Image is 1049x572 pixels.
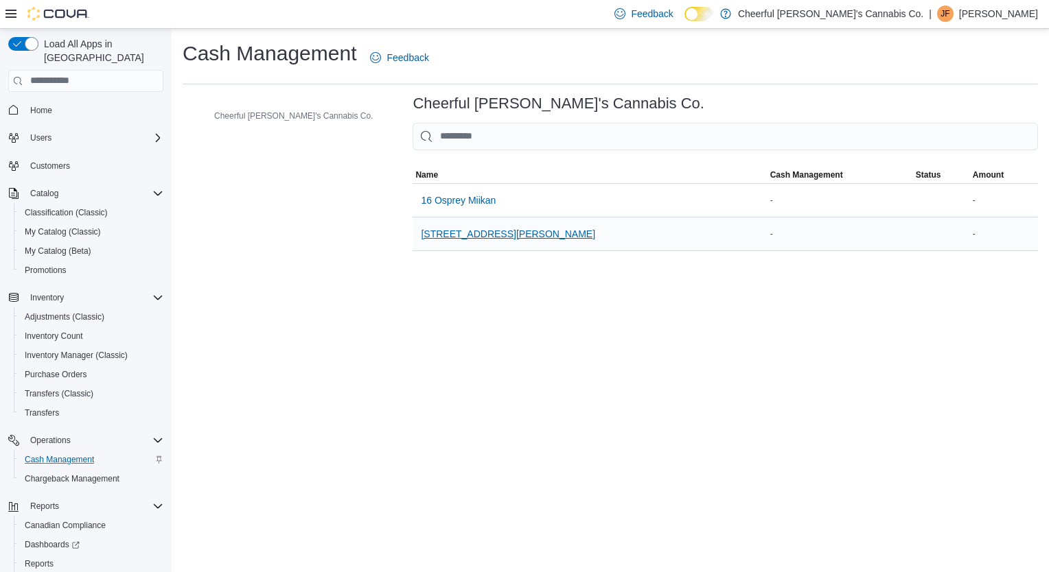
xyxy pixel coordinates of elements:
[25,207,108,218] span: Classification (Classic)
[684,7,713,21] input: Dark Mode
[183,40,356,67] h1: Cash Management
[413,95,704,112] h3: Cheerful [PERSON_NAME]'s Cannabis Co.
[19,366,93,383] a: Purchase Orders
[3,497,169,516] button: Reports
[14,450,169,469] button: Cash Management
[19,328,89,344] a: Inventory Count
[14,516,169,535] button: Canadian Compliance
[387,51,428,64] span: Feedback
[25,498,163,514] span: Reports
[25,102,58,119] a: Home
[25,350,128,361] span: Inventory Manager (Classic)
[413,167,767,183] button: Name
[19,224,106,240] a: My Catalog (Classic)
[19,556,163,572] span: Reports
[19,309,163,325] span: Adjustments (Classic)
[14,241,169,261] button: My Catalog (Beta)
[25,331,83,342] span: Inventory Count
[631,7,673,21] span: Feedback
[19,328,163,344] span: Inventory Count
[14,222,169,241] button: My Catalog (Classic)
[19,556,59,572] a: Reports
[3,431,169,450] button: Operations
[14,365,169,384] button: Purchase Orders
[195,108,378,124] button: Cheerful [PERSON_NAME]'s Cannabis Co.
[25,432,163,449] span: Operations
[25,432,76,449] button: Operations
[768,167,913,183] button: Cash Management
[38,37,163,64] span: Load All Apps in [GEOGRAPHIC_DATA]
[19,451,100,468] a: Cash Management
[14,535,169,554] a: Dashboards
[30,160,70,171] span: Customers
[415,187,501,214] button: 16 Osprey Miikan
[14,384,169,403] button: Transfers (Classic)
[19,347,163,364] span: Inventory Manager (Classic)
[25,289,69,306] button: Inventory
[14,307,169,326] button: Adjustments (Classic)
[14,203,169,222] button: Classification (Classic)
[25,539,80,550] span: Dashboards
[25,289,163,306] span: Inventory
[19,536,163,553] span: Dashboards
[973,169,1004,180] span: Amount
[970,226,1038,242] div: -
[25,311,104,322] span: Adjustments (Classic)
[3,184,169,203] button: Catalog
[25,498,65,514] button: Reports
[30,292,64,303] span: Inventory
[25,369,87,380] span: Purchase Orders
[3,288,169,307] button: Inventory
[913,167,970,183] button: Status
[413,123,1038,150] input: This is a search bar. As you type, the results lower in the page will automatically filter.
[19,470,125,487] a: Chargeback Management
[25,388,93,399] span: Transfers (Classic)
[684,21,685,22] span: Dark Mode
[19,405,163,421] span: Transfers
[970,192,1038,208] div: -
[19,262,163,278] span: Promotions
[14,469,169,488] button: Chargeback Management
[25,473,119,484] span: Chargeback Management
[25,246,91,257] span: My Catalog (Beta)
[970,167,1038,183] button: Amount
[19,470,163,487] span: Chargeback Management
[30,501,59,512] span: Reports
[25,158,76,174] a: Customers
[916,169,941,180] span: Status
[937,5,954,22] div: Jason Fitzpatrick
[30,132,51,143] span: Users
[19,451,163,468] span: Cash Management
[25,454,94,465] span: Cash Management
[768,226,913,242] div: -
[19,347,133,364] a: Inventory Manager (Classic)
[25,407,59,418] span: Transfers
[25,130,163,146] span: Users
[30,105,52,116] span: Home
[25,102,163,119] span: Home
[25,185,163,202] span: Catalog
[14,403,169,422] button: Transfers
[14,326,169,346] button: Inventory Count
[25,157,163,174] span: Customers
[19,517,111,534] a: Canadian Compliance
[3,128,169,147] button: Users
[25,185,64,202] button: Catalog
[214,110,373,121] span: Cheerful [PERSON_NAME]'s Cannabis Co.
[14,261,169,280] button: Promotions
[27,7,89,21] img: Cova
[929,5,932,22] p: |
[959,5,1038,22] p: [PERSON_NAME]
[19,366,163,383] span: Purchase Orders
[30,435,71,446] span: Operations
[768,192,913,208] div: -
[25,520,106,531] span: Canadian Compliance
[19,243,163,259] span: My Catalog (Beta)
[25,558,54,569] span: Reports
[941,5,949,22] span: JF
[25,265,67,276] span: Promotions
[19,385,163,402] span: Transfers (Classic)
[19,309,110,325] a: Adjustments (Classic)
[415,220,601,248] button: [STREET_ADDRESS][PERSON_NAME]
[25,226,101,237] span: My Catalog (Classic)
